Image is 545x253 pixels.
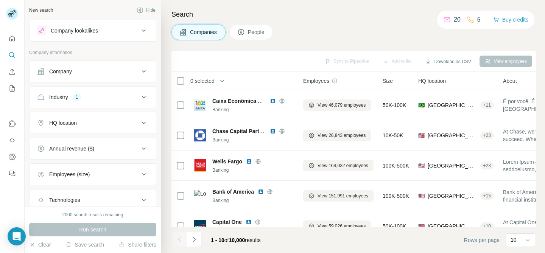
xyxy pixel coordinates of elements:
button: Use Surfe on LinkedIn [6,117,18,130]
span: Wells Fargo [212,158,242,165]
button: Search [6,48,18,62]
span: 🇧🇷 [418,101,425,109]
span: [GEOGRAPHIC_DATA], [US_STATE] [428,192,477,200]
button: Hide [132,5,161,16]
span: Rows per page [464,236,500,244]
div: + 10 [480,223,494,230]
div: 2000 search results remaining [62,211,123,218]
span: [GEOGRAPHIC_DATA], [US_STATE] [428,162,477,169]
div: Banking [212,137,294,143]
div: + 15 [480,192,494,199]
div: Technologies [49,196,80,204]
button: Download as CSV [420,56,476,67]
img: Logo of Caixa Econômica Federal [194,99,206,111]
div: Banking [212,197,294,204]
img: LinkedIn logo [246,219,252,225]
button: View 26,843 employees [303,130,371,141]
span: 10,000 [229,237,245,243]
img: LinkedIn logo [258,189,264,195]
p: 20 [454,15,461,24]
img: Logo of Bank of America [194,190,206,202]
button: Enrich CSV [6,65,18,79]
span: [GEOGRAPHIC_DATA], [US_STATE] [428,222,477,230]
button: View 151,991 employees [303,190,374,202]
button: Employees (size) [30,165,156,183]
span: 🇺🇸 [418,132,425,139]
div: 1 [73,94,81,101]
p: 10 [511,236,517,244]
span: Chase Capital Partners [212,128,270,134]
img: LinkedIn logo [270,128,276,134]
button: View 59,026 employees [303,220,371,232]
div: Annual revenue ($) [49,145,94,152]
span: HQ location [418,77,446,85]
button: Company [30,62,156,81]
div: Employees (size) [49,171,90,178]
div: New search [29,7,53,14]
button: Industry1 [30,88,156,106]
span: 🇺🇸 [418,162,425,169]
span: [GEOGRAPHIC_DATA], [US_STATE] [428,132,477,139]
button: Clear [29,241,51,248]
div: Open Intercom Messenger [8,227,26,245]
button: Company lookalikes [30,22,156,40]
span: Size [383,77,393,85]
span: About [503,77,517,85]
button: Use Surfe API [6,133,18,147]
span: 0 selected [190,77,215,85]
button: Share filters [119,241,156,248]
div: Industry [49,93,68,101]
div: Banking [212,227,294,234]
button: Navigate to next page [187,232,202,247]
span: 50K-100K [383,222,406,230]
div: + 23 [480,162,494,169]
span: of [224,237,229,243]
button: Buy credits [493,14,528,25]
span: People [248,28,265,36]
button: Quick start [6,32,18,45]
h4: Search [171,9,536,20]
span: [GEOGRAPHIC_DATA], [GEOGRAPHIC_DATA] [428,101,477,109]
button: HQ location [30,114,156,132]
img: Logo of Wells Fargo [194,159,206,172]
button: View 164,032 employees [303,160,374,171]
img: LinkedIn logo [270,98,276,104]
button: Technologies [30,191,156,209]
span: 🇺🇸 [418,192,425,200]
span: Employees [303,77,329,85]
span: 🇺🇸 [418,222,425,230]
span: View 59,026 employees [318,223,366,230]
span: View 164,032 employees [318,162,368,169]
span: Caixa Econômica Federal [212,98,277,104]
button: Save search [65,241,104,248]
span: Capital One [212,218,242,226]
span: 50K-100K [383,101,406,109]
div: Banking [212,167,294,174]
span: 100K-500K [383,162,409,169]
div: HQ location [49,119,77,127]
button: Dashboard [6,150,18,164]
span: results [211,237,261,243]
span: View 46,079 employees [318,102,366,109]
button: Annual revenue ($) [30,140,156,158]
span: View 151,991 employees [318,192,368,199]
span: 100K-500K [383,192,409,200]
p: 5 [477,15,481,24]
img: LinkedIn logo [246,158,252,165]
span: 10K-50K [383,132,403,139]
div: Company lookalikes [51,27,98,34]
button: My lists [6,82,18,95]
button: Feedback [6,167,18,180]
p: Company information [29,49,156,56]
span: Companies [190,28,218,36]
div: + 23 [480,132,494,139]
div: + 11 [480,102,494,109]
span: 1 - 10 [211,237,224,243]
button: View 46,079 employees [303,99,371,111]
img: Logo of Chase Capital Partners [194,129,206,141]
img: Logo of Capital One [194,220,206,232]
span: View 26,843 employees [318,132,366,139]
div: Company [49,68,72,75]
span: Bank of America [212,188,254,196]
div: Banking [212,106,294,113]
